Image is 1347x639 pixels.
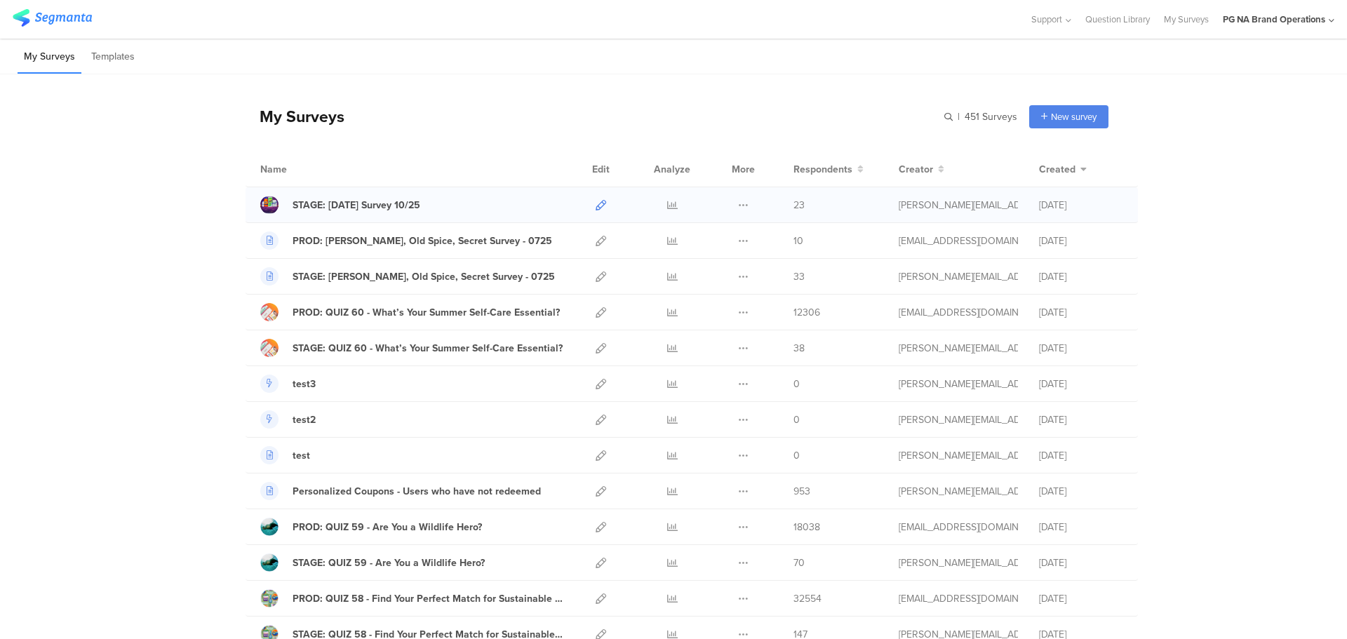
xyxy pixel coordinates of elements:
[793,591,822,606] span: 32554
[1051,110,1097,123] span: New survey
[793,520,820,534] span: 18038
[246,105,344,128] div: My Surveys
[293,520,482,534] div: PROD: QUIZ 59 - Are You a Wildlife Hero?
[293,591,565,606] div: PROD: QUIZ 58 - Find Your Perfect Match for Sustainable Living
[793,341,805,356] span: 38
[293,556,485,570] div: STAGE: QUIZ 59 - Are You a Wildlife Hero?
[1039,198,1123,213] div: [DATE]
[651,152,693,187] div: Analyze
[899,305,1018,320] div: kumar.h.7@pg.com
[293,377,316,391] div: test3
[1039,305,1123,320] div: [DATE]
[293,198,420,213] div: STAGE: Diwali Survey 10/25
[793,377,800,391] span: 0
[1039,484,1123,499] div: [DATE]
[260,518,482,536] a: PROD: QUIZ 59 - Are You a Wildlife Hero?
[260,162,344,177] div: Name
[899,269,1018,284] div: shirley.j@pg.com
[1039,162,1087,177] button: Created
[1039,269,1123,284] div: [DATE]
[899,520,1018,534] div: kumar.h.7@pg.com
[1039,341,1123,356] div: [DATE]
[899,591,1018,606] div: kumar.h.7@pg.com
[260,589,565,607] a: PROD: QUIZ 58 - Find Your Perfect Match for Sustainable Living
[293,305,560,320] div: PROD: QUIZ 60 - What’s Your Summer Self-Care Essential?
[793,269,805,284] span: 33
[793,484,810,499] span: 953
[260,553,485,572] a: STAGE: QUIZ 59 - Are You a Wildlife Hero?
[1039,377,1123,391] div: [DATE]
[793,162,852,177] span: Respondents
[260,482,541,500] a: Personalized Coupons - Users who have not redeemed
[293,269,555,284] div: STAGE: Olay, Old Spice, Secret Survey - 0725
[793,448,800,463] span: 0
[899,377,1018,391] div: larson.m@pg.com
[18,41,81,74] li: My Surveys
[260,375,316,393] a: test3
[1031,13,1062,26] span: Support
[1039,234,1123,248] div: [DATE]
[260,303,560,321] a: PROD: QUIZ 60 - What’s Your Summer Self-Care Essential?
[260,231,552,250] a: PROD: [PERSON_NAME], Old Spice, Secret Survey - 0725
[956,109,962,124] span: |
[293,484,541,499] div: Personalized Coupons - Users who have not redeemed
[586,152,616,187] div: Edit
[899,162,944,177] button: Creator
[899,234,1018,248] div: yadav.vy.3@pg.com
[899,412,1018,427] div: larson.m@pg.com
[260,267,555,285] a: STAGE: [PERSON_NAME], Old Spice, Secret Survey - 0725
[793,234,803,248] span: 10
[260,339,563,357] a: STAGE: QUIZ 60 - What’s Your Summer Self-Care Essential?
[260,410,316,429] a: test2
[260,196,420,214] a: STAGE: [DATE] Survey 10/25
[965,109,1017,124] span: 451 Surveys
[899,556,1018,570] div: shirley.j@pg.com
[85,41,141,74] li: Templates
[293,412,316,427] div: test2
[899,448,1018,463] div: larson.m@pg.com
[1039,520,1123,534] div: [DATE]
[293,448,310,463] div: test
[260,446,310,464] a: test
[793,305,820,320] span: 12306
[899,341,1018,356] div: shirley.j@pg.com
[899,484,1018,499] div: larson.m@pg.com
[293,234,552,248] div: PROD: Olay, Old Spice, Secret Survey - 0725
[1039,162,1075,177] span: Created
[899,198,1018,213] div: shirley.j@pg.com
[1039,591,1123,606] div: [DATE]
[1039,448,1123,463] div: [DATE]
[793,412,800,427] span: 0
[293,341,563,356] div: STAGE: QUIZ 60 - What’s Your Summer Self-Care Essential?
[1039,556,1123,570] div: [DATE]
[1039,412,1123,427] div: [DATE]
[1223,13,1325,26] div: PG NA Brand Operations
[899,162,933,177] span: Creator
[793,556,805,570] span: 70
[793,162,864,177] button: Respondents
[13,9,92,27] img: segmanta logo
[728,152,758,187] div: More
[793,198,805,213] span: 23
